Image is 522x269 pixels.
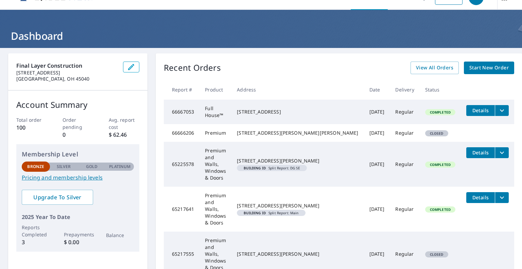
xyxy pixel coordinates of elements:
th: Product [199,80,231,100]
p: $ 62.46 [109,131,140,139]
span: Closed [426,131,448,136]
div: [STREET_ADDRESS][PERSON_NAME] [237,202,358,209]
p: Account Summary [16,99,139,111]
td: Premium and Walls, Windows & Doors [199,142,231,187]
td: [DATE] [364,187,390,232]
span: Completed [426,162,455,167]
p: Prepayments [64,231,92,238]
th: Report # [164,80,199,100]
div: [STREET_ADDRESS][PERSON_NAME] [237,251,358,257]
p: Total order [16,116,47,123]
p: [GEOGRAPHIC_DATA], OH 45040 [16,76,118,82]
p: Bronze [27,164,44,170]
span: Details [470,149,491,156]
em: Building ID [244,211,266,215]
span: Details [470,107,491,114]
td: Regular [390,124,419,142]
span: Completed [426,110,455,115]
td: Regular [390,142,419,187]
td: Premium [199,124,231,142]
button: filesDropdownBtn-66667053 [495,105,509,116]
p: Avg. report cost [109,116,140,131]
td: Regular [390,187,419,232]
div: [STREET_ADDRESS] [237,108,358,115]
span: Start New Order [469,64,509,72]
button: filesDropdownBtn-65217641 [495,192,509,203]
p: Silver [57,164,71,170]
th: Delivery [390,80,419,100]
span: Split Report: DG SE [240,166,304,170]
td: [DATE] [364,100,390,124]
td: 65217641 [164,187,199,232]
th: Address [231,80,364,100]
p: Platinum [109,164,130,170]
p: Recent Orders [164,62,221,74]
span: Split Report: Main [240,211,302,215]
td: Full House™ [199,100,231,124]
button: detailsBtn-65217641 [466,192,495,203]
span: View All Orders [416,64,453,72]
td: 65225578 [164,142,199,187]
button: detailsBtn-66667053 [466,105,495,116]
p: 3 [22,238,50,246]
td: 66666206 [164,124,199,142]
div: [STREET_ADDRESS][PERSON_NAME][PERSON_NAME] [237,130,358,136]
a: Start New Order [464,62,514,74]
span: Details [470,194,491,201]
p: Gold [86,164,98,170]
span: Completed [426,207,455,212]
span: Closed [426,252,448,257]
button: detailsBtn-65225578 [466,147,495,158]
td: [DATE] [364,124,390,142]
th: Date [364,80,390,100]
a: Pricing and membership levels [22,173,134,182]
button: filesDropdownBtn-65225578 [495,147,509,158]
p: [STREET_ADDRESS] [16,70,118,76]
p: $ 0.00 [64,238,92,246]
p: Membership Level [22,150,134,159]
p: Reports Completed [22,224,50,238]
em: Building ID [244,166,266,170]
td: Regular [390,100,419,124]
p: Order pending [63,116,93,131]
p: 2025 Year To Date [22,213,134,221]
th: Status [420,80,461,100]
td: Premium and Walls, Windows & Doors [199,187,231,232]
h1: Dashboard [8,29,514,43]
a: View All Orders [411,62,459,74]
div: [STREET_ADDRESS][PERSON_NAME] [237,157,358,164]
p: 100 [16,123,47,132]
td: 66667053 [164,100,199,124]
p: Balance [106,232,134,239]
p: Final Layer Construction [16,62,118,70]
span: Upgrade To Silver [27,194,88,201]
td: [DATE] [364,142,390,187]
a: Upgrade To Silver [22,190,93,205]
p: 0 [63,131,93,139]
